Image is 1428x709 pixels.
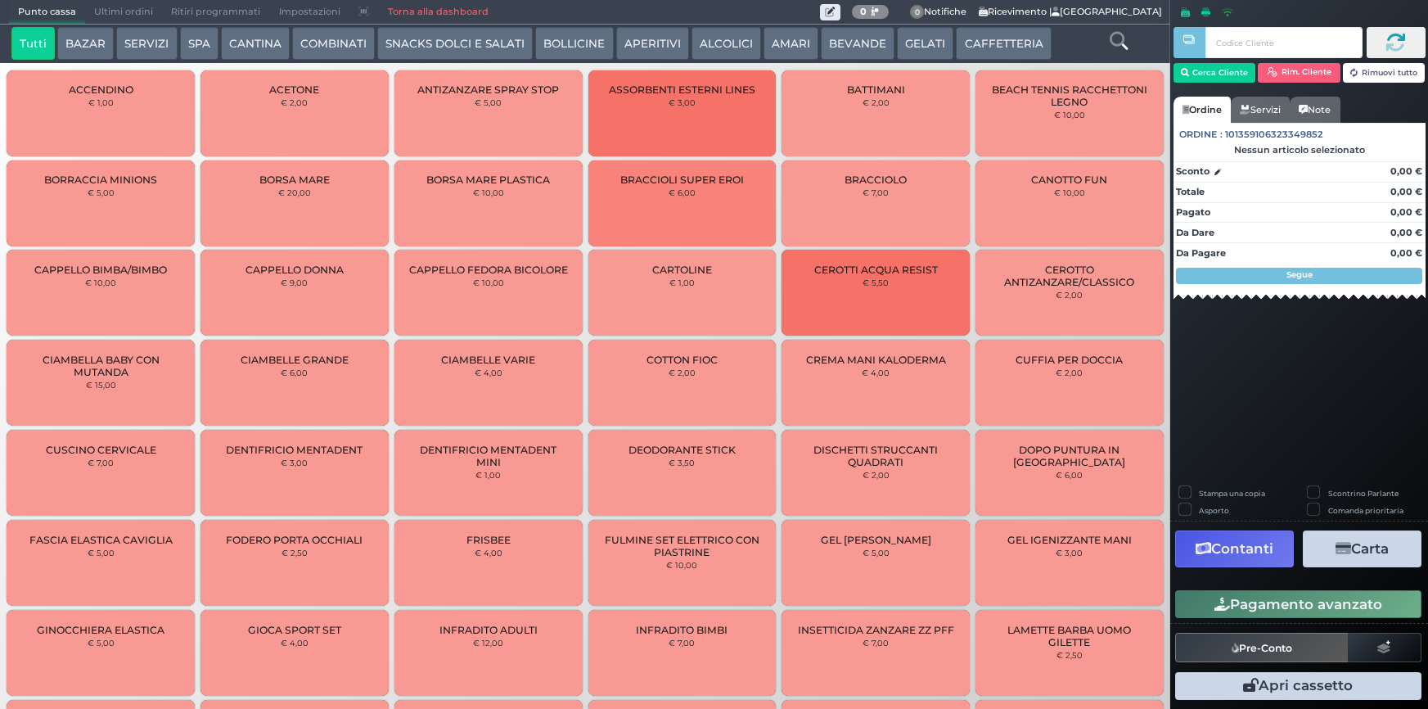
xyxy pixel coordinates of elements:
[88,187,115,197] small: € 5,00
[1176,186,1205,197] strong: Totale
[1390,247,1422,259] strong: 0,00 €
[897,27,953,60] button: GELATI
[1176,247,1226,259] strong: Da Pagare
[426,174,550,186] span: BORSA MARE PLASTICA
[1007,534,1132,546] span: GEL IGENIZZANTE MANI
[601,534,762,558] span: FULMINE SET ELETTRICO CON PIASTRINE
[1056,548,1083,558] small: € 3,00
[1390,206,1422,218] strong: 0,00 €
[863,187,889,197] small: € 7,00
[378,1,497,24] a: Torna alla dashboard
[1390,186,1422,197] strong: 0,00 €
[989,444,1150,468] span: DOPO PUNTURA IN [GEOGRAPHIC_DATA]
[798,624,954,636] span: INSETTICIDA ZANZARE ZZ PFF
[1179,128,1223,142] span: Ordine :
[475,548,502,558] small: € 4,00
[475,368,502,377] small: € 4,00
[475,97,502,107] small: € 5,00
[282,548,308,558] small: € 2,50
[281,97,308,107] small: € 2,00
[646,354,718,366] span: COTTON FIOC
[116,27,177,60] button: SERVIZI
[162,1,269,24] span: Ritiri programmati
[616,27,689,60] button: APERITIVI
[1173,97,1231,123] a: Ordine
[1286,269,1313,280] strong: Segue
[417,84,559,96] span: ANTIZANZARE SPRAY STOP
[1056,650,1083,660] small: € 2,50
[845,174,907,186] span: BRACCIOLO
[44,174,157,186] span: BORRACCIA MINIONS
[86,380,116,390] small: € 15,00
[269,84,319,96] span: ACETONE
[1175,590,1421,618] button: Pagamento avanzato
[860,6,867,17] b: 0
[652,264,712,276] span: CARTOLINE
[1176,206,1210,218] strong: Pagato
[764,27,818,60] button: AMARI
[1175,672,1421,700] button: Apri cassetto
[1258,63,1340,83] button: Rim. Cliente
[1056,290,1083,300] small: € 2,00
[989,84,1150,108] span: BEACH TENNIS RACCHETTONI LEGNO
[226,444,363,456] span: DENTIFRICIO MENTADENT
[281,638,309,648] small: € 4,00
[1176,227,1214,238] strong: Da Dare
[1390,227,1422,238] strong: 0,00 €
[620,174,744,186] span: BRACCIOLI SUPER EROI
[1205,27,1362,58] input: Codice Cliente
[1175,633,1349,662] button: Pre-Conto
[863,278,889,287] small: € 5,50
[1343,63,1426,83] button: Rimuovi tutto
[669,638,695,648] small: € 7,00
[1016,354,1123,366] span: CUFFIA PER DOCCIA
[475,470,501,480] small: € 1,00
[814,264,938,276] span: CEROTTI ACQUA RESIST
[862,368,890,377] small: € 4,00
[69,84,133,96] span: ACCENDINO
[88,458,114,467] small: € 7,00
[1328,505,1403,516] label: Comanda prioritaria
[989,264,1150,288] span: CEROTTO ANTIZANZARE/CLASSICO
[278,187,311,197] small: € 20,00
[1173,144,1426,156] div: Nessun articolo selezionato
[248,624,341,636] span: GIOCA SPORT SET
[1056,368,1083,377] small: € 2,00
[85,1,162,24] span: Ultimi ordini
[1173,63,1256,83] button: Cerca Cliente
[9,1,85,24] span: Punto cassa
[1199,505,1229,516] label: Asporto
[292,27,375,60] button: COMBINATI
[408,444,569,468] span: DENTIFRICIO MENTADENT MINI
[270,1,349,24] span: Impostazioni
[1199,488,1265,499] label: Stampa una copia
[806,354,946,366] span: CREMA MANI KALODERMA
[1175,531,1294,567] button: Contanti
[989,624,1150,648] span: LAMETTE BARBA UOMO GILETTE
[281,458,308,467] small: € 3,00
[377,27,533,60] button: SNACKS DOLCI E SALATI
[37,624,164,636] span: GINOCCHIERA ELASTICA
[1054,187,1085,197] small: € 10,00
[11,27,55,60] button: Tutti
[281,368,308,377] small: € 6,00
[669,458,695,467] small: € 3,50
[1176,165,1210,178] strong: Sconto
[1231,97,1290,123] a: Servizi
[221,27,290,60] button: CANTINA
[259,174,330,186] span: BORSA MARE
[46,444,156,456] span: CUSCINO CERVICALE
[29,534,173,546] span: FASCIA ELASTICA CAVIGLIA
[88,97,114,107] small: € 1,00
[441,354,535,366] span: CIAMBELLE VARIE
[669,368,696,377] small: € 2,00
[1225,128,1323,142] span: 101359106323349852
[20,354,181,378] span: CIAMBELLA BABY CON MUTANDA
[57,27,114,60] button: BAZAR
[956,27,1051,60] button: CAFFETTERIA
[88,638,115,648] small: € 5,00
[409,264,568,276] span: CAPPELLO FEDORA BICOLORE
[535,27,613,60] button: BOLLICINE
[180,27,218,60] button: SPA
[473,638,503,648] small: € 12,00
